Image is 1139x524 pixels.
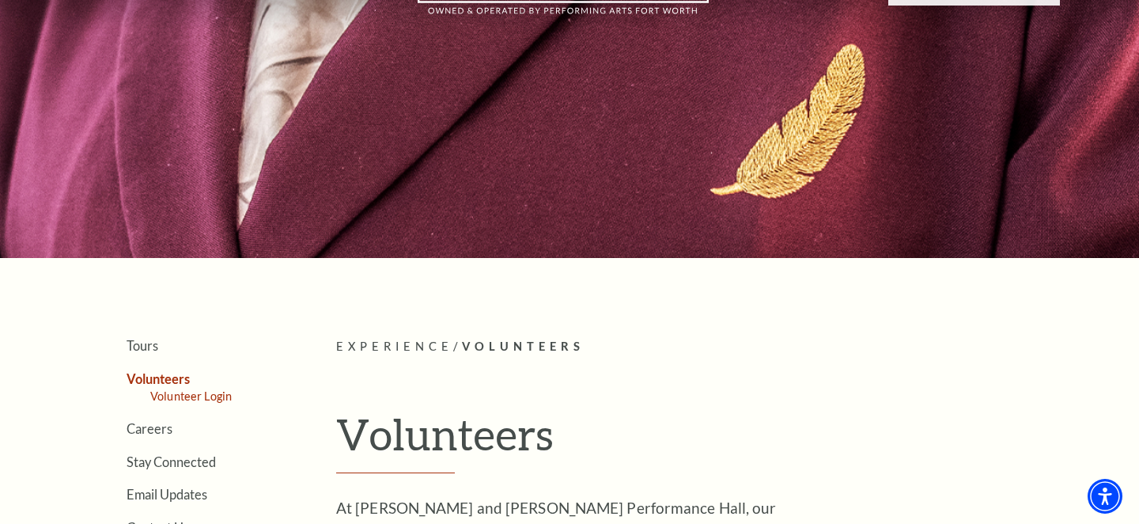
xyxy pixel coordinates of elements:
h1: Volunteers [336,408,1060,473]
div: Accessibility Menu [1088,479,1122,514]
a: Tours [127,338,158,353]
a: Email Updates [127,487,207,502]
span: Volunteers [462,340,585,353]
a: Volunteers [127,371,190,386]
a: Volunteer Login [150,389,232,403]
p: / [336,337,1060,357]
a: Stay Connected [127,454,216,469]
span: Experience [336,340,453,353]
a: Careers [127,421,172,436]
